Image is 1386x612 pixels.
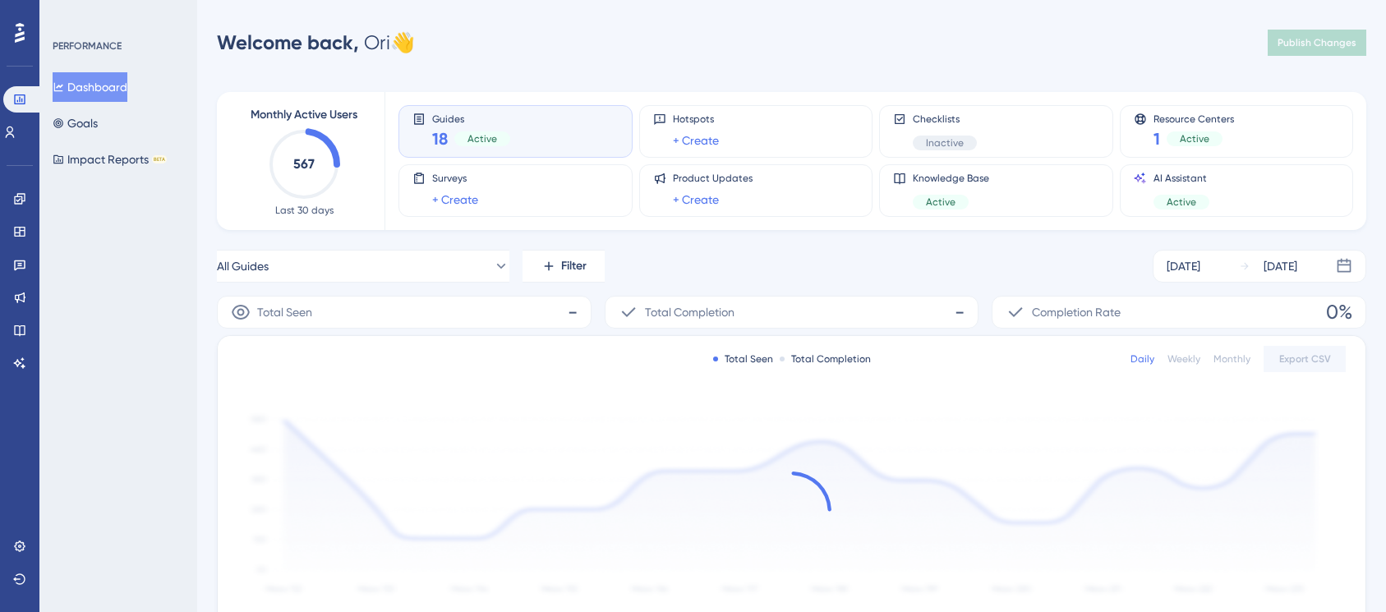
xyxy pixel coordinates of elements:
span: 0% [1326,299,1352,325]
span: Monthly Active Users [251,105,357,125]
span: Total Seen [257,302,312,322]
span: Filter [561,256,587,276]
div: Daily [1130,352,1154,366]
span: Guides [432,113,510,124]
span: Active [1180,132,1209,145]
span: 18 [432,127,448,150]
span: - [955,299,965,325]
div: Monthly [1213,352,1250,366]
span: Last 30 days [275,204,334,217]
span: Inactive [926,136,964,150]
button: Dashboard [53,72,127,102]
span: Product Updates [673,172,753,185]
div: Total Completion [780,352,871,366]
div: [DATE] [1264,256,1297,276]
span: AI Assistant [1153,172,1209,185]
span: Export CSV [1279,352,1331,366]
span: - [568,299,578,325]
span: All Guides [217,256,269,276]
div: Total Seen [713,352,773,366]
span: Hotspots [673,113,719,126]
div: Weekly [1167,352,1200,366]
span: Welcome back, [217,30,359,54]
div: BETA [152,155,167,163]
span: Active [467,132,497,145]
span: Resource Centers [1153,113,1234,124]
button: All Guides [217,250,509,283]
span: Publish Changes [1278,36,1356,49]
button: Publish Changes [1268,30,1366,56]
a: + Create [673,190,719,209]
span: Active [1167,196,1196,209]
text: 567 [293,156,315,172]
span: Checklists [913,113,977,126]
span: Active [926,196,955,209]
span: Total Completion [645,302,734,322]
div: Ori 👋 [217,30,415,56]
button: Impact ReportsBETA [53,145,167,174]
a: + Create [673,131,719,150]
span: 1 [1153,127,1160,150]
span: Knowledge Base [913,172,989,185]
div: PERFORMANCE [53,39,122,53]
span: Completion Rate [1032,302,1121,322]
button: Export CSV [1264,346,1346,372]
a: + Create [432,190,478,209]
div: [DATE] [1167,256,1200,276]
button: Goals [53,108,98,138]
span: Surveys [432,172,478,185]
button: Filter [523,250,605,283]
